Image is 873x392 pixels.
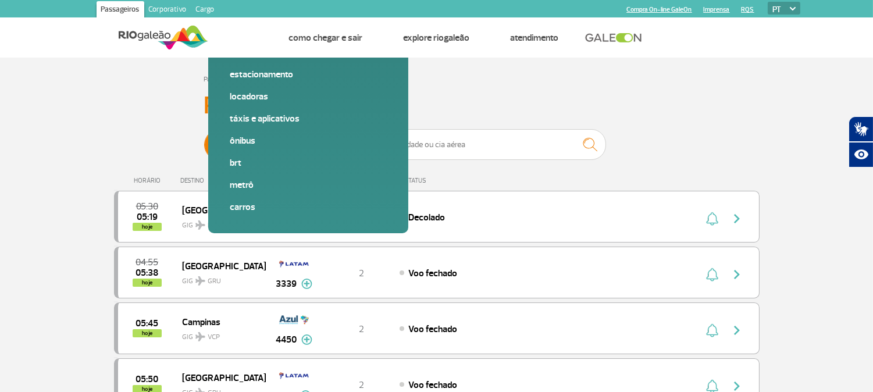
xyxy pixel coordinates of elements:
[182,258,256,273] span: [GEOGRAPHIC_DATA]
[289,32,363,44] a: Como chegar e sair
[408,323,457,335] span: Voo fechado
[97,1,144,20] a: Passageiros
[408,268,457,279] span: Voo fechado
[408,379,457,391] span: Voo fechado
[276,277,297,291] span: 3339
[230,134,386,147] a: Ônibus
[373,129,606,160] input: Voo, cidade ou cia aérea
[511,32,559,44] a: Atendimento
[706,212,718,226] img: sino-painel-voo.svg
[230,201,386,213] a: Carros
[182,214,256,231] span: GIG
[182,370,256,385] span: [GEOGRAPHIC_DATA]
[742,6,754,13] a: RQS
[136,202,158,211] span: 2025-10-01 05:30:00
[359,379,364,391] span: 2
[133,279,162,287] span: hoje
[229,32,248,44] a: Voos
[399,177,494,184] div: STATUS
[180,177,265,184] div: DESTINO
[182,270,256,287] span: GIG
[182,326,256,343] span: GIG
[706,268,718,281] img: sino-painel-voo.svg
[704,6,730,13] a: Imprensa
[706,323,718,337] img: sino-painel-voo.svg
[182,314,256,329] span: Campinas
[133,223,162,231] span: hoje
[208,220,220,231] span: POA
[849,116,873,142] button: Abrir tradutor de língua de sinais.
[195,276,205,286] img: destiny_airplane.svg
[730,323,744,337] img: seta-direita-painel-voo.svg
[230,68,386,81] a: Estacionamento
[301,334,312,345] img: mais-info-painel-voo.svg
[136,258,158,266] span: 2025-10-01 04:55:00
[408,212,445,223] span: Decolado
[136,269,158,277] span: 2025-10-01 05:38:00
[359,323,364,335] span: 2
[136,319,158,327] span: 2025-10-01 05:45:00
[182,202,256,218] span: [GEOGRAPHIC_DATA]
[849,116,873,168] div: Plugin de acessibilidade da Hand Talk.
[230,90,386,103] a: Locadoras
[627,6,692,13] a: Compra On-line GaleOn
[276,333,297,347] span: 4450
[117,177,181,184] div: HORÁRIO
[191,1,219,20] a: Cargo
[359,268,364,279] span: 2
[208,332,220,343] span: VCP
[730,268,744,281] img: seta-direita-painel-voo.svg
[195,332,205,341] img: destiny_airplane.svg
[137,213,158,221] span: 2025-10-01 05:19:48
[230,156,386,169] a: BRT
[208,276,221,287] span: GRU
[204,75,240,84] a: Página Inicial
[404,32,470,44] a: Explore RIOgaleão
[230,179,386,191] a: Metrô
[195,220,205,230] img: destiny_airplane.svg
[301,279,312,289] img: mais-info-painel-voo.svg
[133,329,162,337] span: hoje
[849,142,873,168] button: Abrir recursos assistivos.
[204,91,669,120] h3: Painel de Voos
[144,1,191,20] a: Corporativo
[136,375,158,383] span: 2025-10-01 05:50:00
[730,212,744,226] img: seta-direita-painel-voo.svg
[230,112,386,125] a: Táxis e aplicativos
